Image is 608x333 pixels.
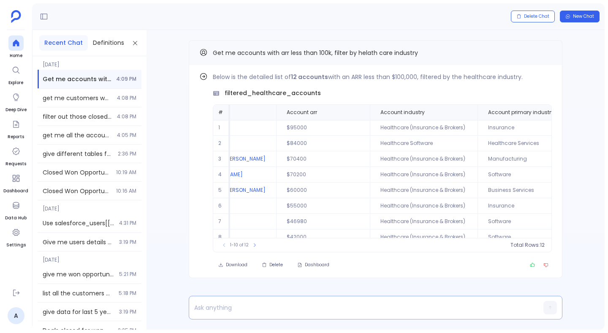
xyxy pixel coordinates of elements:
span: Settings [6,242,26,248]
span: Closed Won Opportunities in last 6month [43,187,111,195]
span: Dashboard [3,188,28,194]
td: Software [478,167,607,183]
td: Healthcare (Insurance & Brokers) [370,120,478,136]
td: $84000 [276,136,370,151]
span: Reports [8,134,24,140]
span: 4:31 PM [119,220,136,227]
button: Delete [256,259,288,271]
p: Below is the detailed list of with an ARR less than $100,000, filtered by the healthcare industry. [213,72,552,82]
span: Delete Chat [524,14,549,19]
span: 4:08 PM [117,113,136,120]
span: give different tables for different values of User owner amount, with intervals of 250000 [43,150,113,158]
a: A [8,307,24,324]
td: Manufacturing [478,151,607,167]
button: Dashboard [292,259,335,271]
button: Delete Chat [511,11,555,22]
td: Business Services [478,183,607,198]
span: Account primary industry [488,109,554,116]
td: 4 [213,167,230,183]
span: Closed Won Opportunities in last 1 year [43,168,111,177]
span: filtered_healthcare_accounts [225,89,321,98]
span: 12 [540,242,545,248]
td: $95000 [276,120,370,136]
span: Give me users details with their opportunities. Use selective column in merge syntax. [43,238,114,246]
span: Get me accounts with arr less than 100k, filter by helath care industry [43,75,111,83]
td: $55000 [276,198,370,214]
span: 4:09 PM [116,76,136,82]
span: Delete [269,262,283,268]
span: get me all the accounts which are customers [43,131,112,139]
strong: 12 accounts [291,73,328,81]
span: # [218,109,223,116]
span: 1-10 of 12 [230,242,249,248]
span: 3:19 PM [119,308,136,315]
button: Definitions [88,35,129,51]
td: $46980 [276,214,370,229]
span: [DATE] [38,56,141,68]
span: Total Rows: [510,242,540,248]
span: 5:18 PM [119,290,136,297]
span: [DATE] [38,200,141,212]
td: Healthcare (Insurance & Brokers) [370,214,478,229]
td: $42000 [276,229,370,245]
span: 10:19 AM [116,169,136,176]
span: Account arr [287,109,317,116]
span: 5:21 PM [119,271,136,278]
button: Recent Chat [39,35,88,51]
a: Requests [5,144,26,167]
span: Explore [8,79,24,86]
a: Dashboard [3,171,28,194]
span: 2:36 PM [118,150,136,157]
td: Healthcare Services [478,136,607,151]
span: [DATE] [38,251,141,263]
span: Deep Dive [5,106,27,113]
td: $60000 [276,183,370,198]
span: get me customers which have no deals created in last year [43,94,112,102]
span: Requests [5,161,26,167]
td: 2 [213,136,230,151]
span: list all the customers with aARR > 30k [43,289,114,298]
img: petavue logo [11,10,21,23]
td: $70200 [276,167,370,183]
td: Healthcare (Insurance & Brokers) [370,198,478,214]
span: New Chat [573,14,594,19]
a: Explore [8,63,24,86]
td: Healthcare (Insurance & Brokers) [370,167,478,183]
button: Download [213,259,253,271]
td: Insurance [478,198,607,214]
td: 7 [213,214,230,229]
td: Healthcare (Insurance & Brokers) [370,183,478,198]
span: filter out those closed in 2018 [43,112,112,121]
td: Healthcare Software [370,136,478,151]
span: 4:08 PM [117,95,136,101]
a: Reports [8,117,24,140]
a: Settings [6,225,26,248]
a: Deep Dive [5,90,27,113]
button: New Chat [560,11,600,22]
td: Software [478,229,607,245]
span: 10:16 AM [116,188,136,194]
td: 8 [213,229,230,245]
td: $70400 [276,151,370,167]
span: give me won opportunities [43,270,114,278]
td: 1 [213,120,230,136]
td: 3 [213,151,230,167]
span: Data Hub [5,215,27,221]
td: Healthcare (Insurance & Brokers) [370,229,478,245]
span: Use salesforce_users[['a','b']].merge... This syntax you need to use in above output (users_oppor... [43,219,114,227]
td: Insurance [478,120,607,136]
span: Get me accounts with arr less than 100k, filter by helath care industry [213,49,418,57]
td: 6 [213,198,230,214]
span: Account industry [380,109,425,116]
span: 3:19 PM [119,239,136,246]
a: Home [8,35,24,59]
span: 4:05 PM [117,132,136,139]
td: Software [478,214,607,229]
span: Dashboard [305,262,329,268]
span: Home [8,52,24,59]
td: 5 [213,183,230,198]
span: give data for last 5 years in won_opportunities_last_year. [43,308,114,316]
span: Download [226,262,247,268]
a: Data Hub [5,198,27,221]
td: Healthcare (Insurance & Brokers) [370,151,478,167]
